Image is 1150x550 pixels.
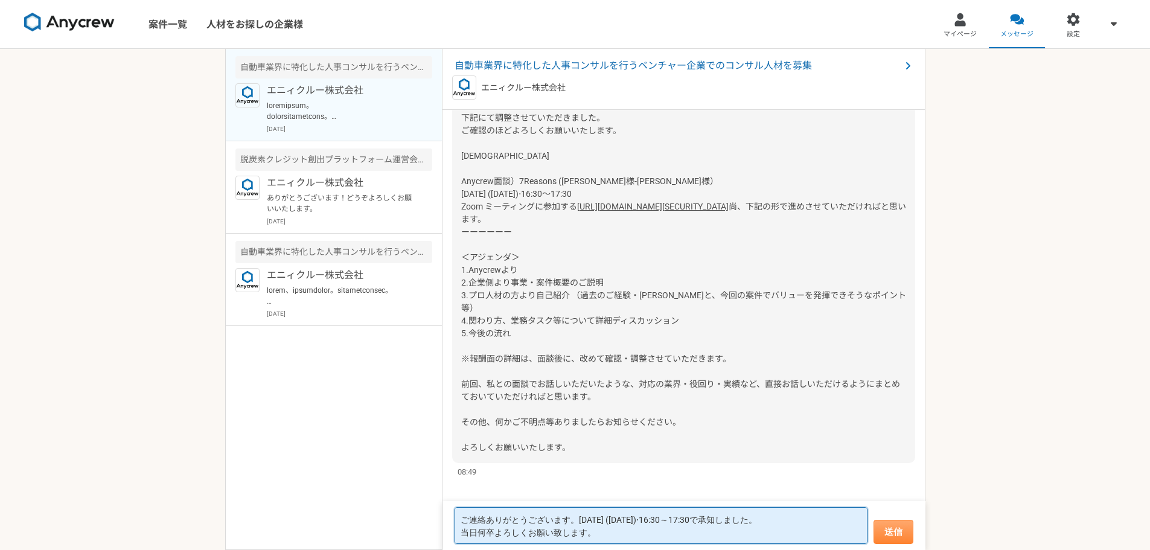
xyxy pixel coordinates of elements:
[235,149,432,171] div: 脱炭素クレジット創出プラットフォーム運営会社での事業推進を行う方を募集
[455,507,867,544] textarea: ご連絡ありがとうございます。[DATE] ([DATE])⋅16:30～17:30で承知しました。 当日何卒よろしくお願い致します。
[452,75,476,100] img: logo_text_blue_01.png
[267,83,416,98] p: エニィクルー株式会社
[267,176,416,190] p: エニィクルー株式会社
[1067,30,1080,39] span: 設定
[1000,30,1033,39] span: メッセージ
[235,56,432,78] div: 自動車業界に特化した人事コンサルを行うベンチャー企業でのコンサル人材を募集
[577,202,729,211] a: [URL][DOMAIN_NAME][SECURITY_DATA]
[267,309,432,318] p: [DATE]
[267,193,416,214] p: ありがとうございます！どうぞよろしくお願いいたします。
[267,124,432,133] p: [DATE]
[267,285,416,307] p: lorem、ipsumdolor。sitametconsec。 ▼adipisci ●5171/9-3876/4： eliTSedd。Eiusmo Temporin Utlabore(etdol...
[235,241,432,263] div: 自動車業界に特化した人事コンサルを行うベンチャー企業での採用担当を募集
[267,100,416,122] p: loremipsum。 dolorsitametcons。 adipiscingelitsedd。 ＿＿＿＿＿＿＿＿＿＿＿ Eiusmodte）0Incidid (utl-etd） 2m 1a ...
[235,83,260,107] img: logo_text_blue_01.png
[267,217,432,226] p: [DATE]
[461,202,906,452] span: 尚、下記の形で進めさせていただければと思います。 ーーーーーー ＜アジェンダ＞ 1.Anycrewより 2.企業側より事業・案件概要のご説明 3.プロ人材の方より自己紹介 （過去のご経験・[PE...
[267,268,416,283] p: エニィクルー株式会社
[874,520,913,544] button: 送信
[24,13,115,32] img: 8DqYSo04kwAAAAASUVORK5CYII=
[455,59,901,73] span: 自動車業界に特化した人事コンサルを行うベンチャー企業でのコンサル人材を募集
[458,466,476,478] span: 08:49
[461,100,718,211] span: ありがとうございます。 下記にて調整させていただきました。 ご確認のほどよろしくお願いいたします。 [DEMOGRAPHIC_DATA] Anycrew面談）7Reasons ([PERSON_...
[235,268,260,292] img: logo_text_blue_01.png
[235,176,260,200] img: logo_text_blue_01.png
[944,30,977,39] span: マイページ
[481,82,566,94] p: エニィクルー株式会社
